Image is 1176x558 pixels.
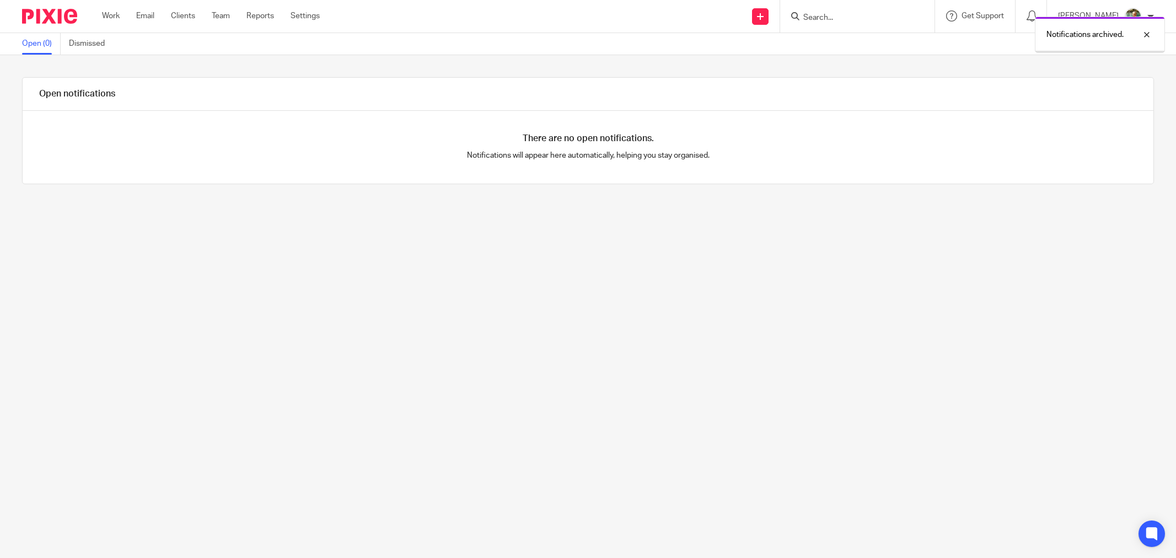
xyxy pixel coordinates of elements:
[1046,29,1124,40] p: Notifications archived.
[69,33,113,55] a: Dismissed
[305,150,871,161] p: Notifications will appear here automatically, helping you stay organised.
[22,9,77,24] img: Pixie
[22,33,61,55] a: Open (0)
[39,88,115,100] h1: Open notifications
[1124,8,1142,25] img: Photo2.jpg
[136,10,154,22] a: Email
[246,10,274,22] a: Reports
[212,10,230,22] a: Team
[291,10,320,22] a: Settings
[523,133,654,144] h4: There are no open notifications.
[171,10,195,22] a: Clients
[102,10,120,22] a: Work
